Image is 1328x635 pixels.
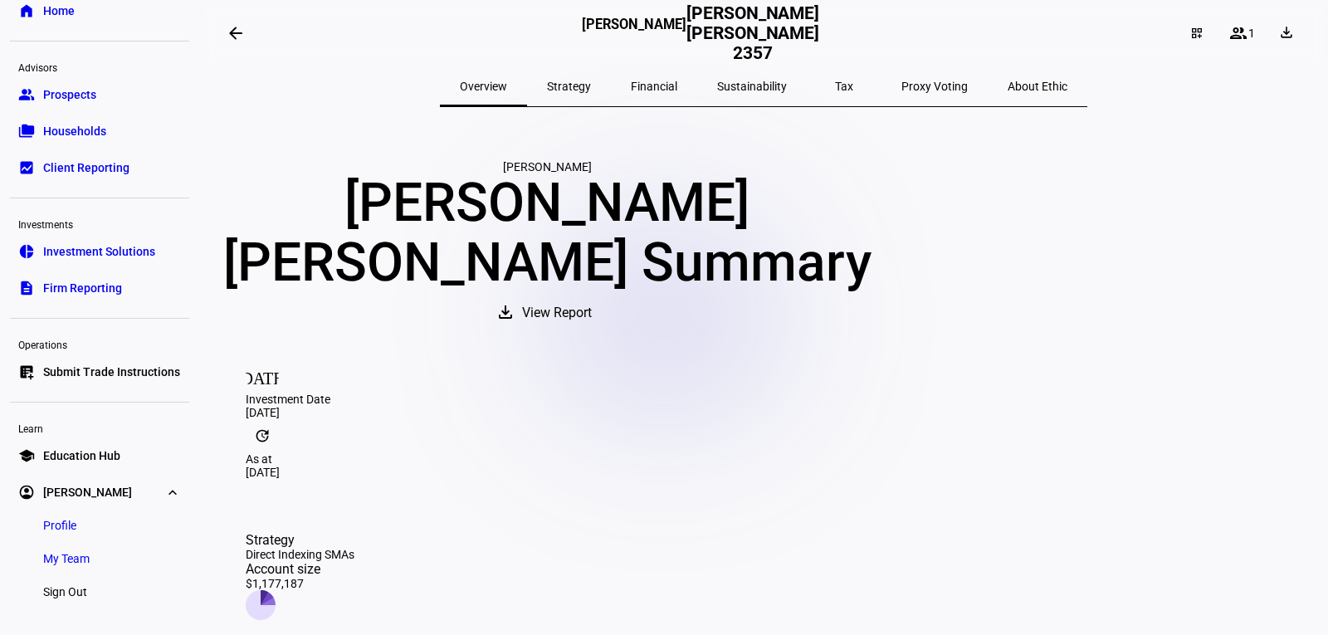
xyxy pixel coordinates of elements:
[10,151,189,184] a: bid_landscapeClient Reporting
[18,86,35,103] eth-mat-symbol: group
[246,577,354,590] div: $1,177,187
[686,3,819,63] h2: [PERSON_NAME] [PERSON_NAME] 2357
[18,280,35,296] eth-mat-symbol: description
[43,447,120,464] span: Education Hub
[717,81,787,92] span: Sustainability
[246,452,1282,466] div: As at
[18,159,35,176] eth-mat-symbol: bid_landscape
[30,509,90,542] a: Profile
[246,466,1282,479] div: [DATE]
[219,160,875,173] div: [PERSON_NAME]
[1248,27,1255,40] span: 1
[10,55,189,78] div: Advisors
[522,293,592,333] span: View Report
[43,550,90,567] span: My Team
[835,81,853,92] span: Tax
[18,484,35,501] eth-mat-symbol: account_circle
[18,2,35,19] eth-mat-symbol: home
[246,393,1282,406] div: Investment Date
[43,364,180,380] span: Submit Trade Instructions
[10,271,189,305] a: descriptionFirm Reporting
[479,293,615,333] button: View Report
[10,212,189,235] div: Investments
[43,517,76,534] span: Profile
[10,78,189,111] a: groupProspects
[246,548,354,561] div: Direct Indexing SMAs
[1278,24,1295,41] mat-icon: download
[43,584,87,600] span: Sign Out
[30,542,103,575] a: My Team
[1190,27,1203,40] mat-icon: dashboard_customize
[10,235,189,268] a: pie_chartInvestment Solutions
[18,447,35,464] eth-mat-symbol: school
[43,159,129,176] span: Client Reporting
[18,243,35,260] eth-mat-symbol: pie_chart
[18,364,35,380] eth-mat-symbol: list_alt_add
[460,81,507,92] span: Overview
[496,302,515,322] mat-icon: download
[43,123,106,139] span: Households
[226,23,246,43] mat-icon: arrow_backwards
[43,86,96,103] span: Prospects
[219,173,875,293] div: [PERSON_NAME] [PERSON_NAME] Summary
[43,2,75,19] span: Home
[43,243,155,260] span: Investment Solutions
[246,419,279,452] mat-icon: update
[901,81,968,92] span: Proxy Voting
[10,332,189,355] div: Operations
[246,406,1282,419] div: [DATE]
[246,359,279,393] mat-icon: [DATE]
[43,280,122,296] span: Firm Reporting
[164,484,181,501] eth-mat-symbol: expand_more
[10,416,189,439] div: Learn
[1228,23,1248,43] mat-icon: group
[43,484,132,501] span: [PERSON_NAME]
[10,115,189,148] a: folder_copyHouseholds
[1008,81,1067,92] span: About Ethic
[631,81,677,92] span: Financial
[582,17,686,61] h3: [PERSON_NAME]
[547,81,591,92] span: Strategy
[18,123,35,139] eth-mat-symbol: folder_copy
[246,561,354,577] div: Account size
[246,532,354,548] div: Strategy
